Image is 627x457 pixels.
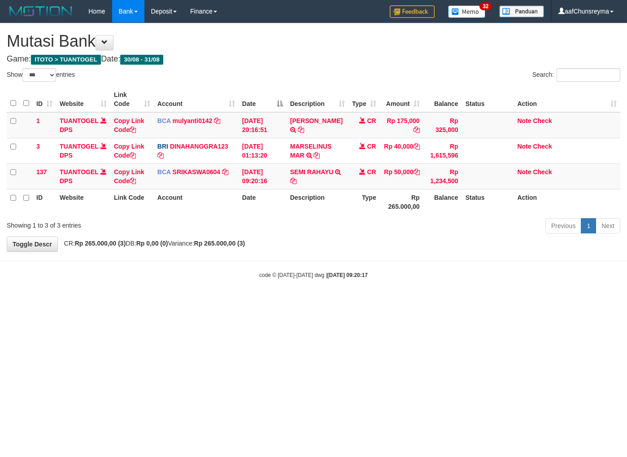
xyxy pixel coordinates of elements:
[136,240,168,247] strong: Rp 0,00 (0)
[60,143,99,150] a: TUANTOGEL
[239,112,287,138] td: [DATE] 20:16:51
[36,117,40,124] span: 1
[7,237,58,252] a: Toggle Descr
[313,152,320,159] a: Copy MARSELINUS MAR to clipboard
[287,87,348,112] th: Description: activate to sort column ascending
[367,143,376,150] span: CR
[499,5,544,18] img: panduan.png
[56,112,110,138] td: DPS
[7,55,620,64] h4: Game: Date:
[157,143,168,150] span: BRI
[154,189,239,215] th: Account
[7,32,620,50] h1: Mutasi Bank
[22,68,56,82] select: Showentries
[287,189,348,215] th: Description
[56,189,110,215] th: Website
[533,168,552,176] a: Check
[367,168,376,176] span: CR
[517,143,531,150] a: Note
[380,163,423,189] td: Rp 50,000
[120,55,163,65] span: 30/08 - 31/08
[290,177,296,185] a: Copy SEMI RAHAYU to clipboard
[545,218,581,233] a: Previous
[214,117,220,124] a: Copy mulyanti0142 to clipboard
[60,240,245,247] span: CR: DB: Variance:
[479,2,492,10] span: 32
[290,168,334,176] a: SEMI RAHAYU
[194,240,245,247] strong: Rp 265.000,00 (3)
[380,87,423,112] th: Amount: activate to sort column ascending
[348,87,380,112] th: Type: activate to sort column ascending
[380,138,423,163] td: Rp 40,000
[414,143,420,150] a: Copy Rp 40,000 to clipboard
[173,168,221,176] a: SRIKASWA0604
[367,117,376,124] span: CR
[56,163,110,189] td: DPS
[239,138,287,163] td: [DATE] 01:13:20
[348,189,380,215] th: Type
[114,143,144,159] a: Copy Link Code
[423,138,462,163] td: Rp 1,615,596
[557,68,620,82] input: Search:
[60,117,99,124] a: TUANTOGEL
[290,117,343,124] a: [PERSON_NAME]
[259,272,368,278] small: code © [DATE]-[DATE] dwg |
[596,218,620,233] a: Next
[239,87,287,112] th: Date: activate to sort column descending
[581,218,596,233] a: 1
[533,143,552,150] a: Check
[157,117,171,124] span: BCA
[114,168,144,185] a: Copy Link Code
[517,168,531,176] a: Note
[157,168,171,176] span: BCA
[33,87,56,112] th: ID: activate to sort column ascending
[423,112,462,138] td: Rp 325,000
[298,126,304,133] a: Copy JAJA JAHURI to clipboard
[462,87,514,112] th: Status
[170,143,228,150] a: DINAHANGGRA123
[154,87,239,112] th: Account: activate to sort column ascending
[36,168,47,176] span: 137
[414,126,420,133] a: Copy Rp 175,000 to clipboard
[462,189,514,215] th: Status
[517,117,531,124] a: Note
[173,117,213,124] a: mulyanti0142
[423,163,462,189] td: Rp 1,234,500
[222,168,228,176] a: Copy SRIKASWA0604 to clipboard
[56,87,110,112] th: Website: activate to sort column ascending
[56,138,110,163] td: DPS
[380,189,423,215] th: Rp 265.000,00
[110,189,154,215] th: Link Code
[514,87,620,112] th: Action: activate to sort column ascending
[60,168,99,176] a: TUANTOGEL
[31,55,101,65] span: ITOTO > TUANTOGEL
[533,117,552,124] a: Check
[7,217,255,230] div: Showing 1 to 3 of 3 entries
[423,87,462,112] th: Balance
[448,5,486,18] img: Button%20Memo.svg
[390,5,435,18] img: Feedback.jpg
[290,143,332,159] a: MARSELINUS MAR
[414,168,420,176] a: Copy Rp 50,000 to clipboard
[7,68,75,82] label: Show entries
[327,272,368,278] strong: [DATE] 09:20:17
[114,117,144,133] a: Copy Link Code
[532,68,620,82] label: Search:
[423,189,462,215] th: Balance
[380,112,423,138] td: Rp 175,000
[7,4,75,18] img: MOTION_logo.png
[36,143,40,150] span: 3
[157,152,164,159] a: Copy DINAHANGGRA123 to clipboard
[75,240,126,247] strong: Rp 265.000,00 (3)
[33,189,56,215] th: ID
[239,189,287,215] th: Date
[239,163,287,189] td: [DATE] 09:20:16
[514,189,620,215] th: Action
[110,87,154,112] th: Link Code: activate to sort column ascending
